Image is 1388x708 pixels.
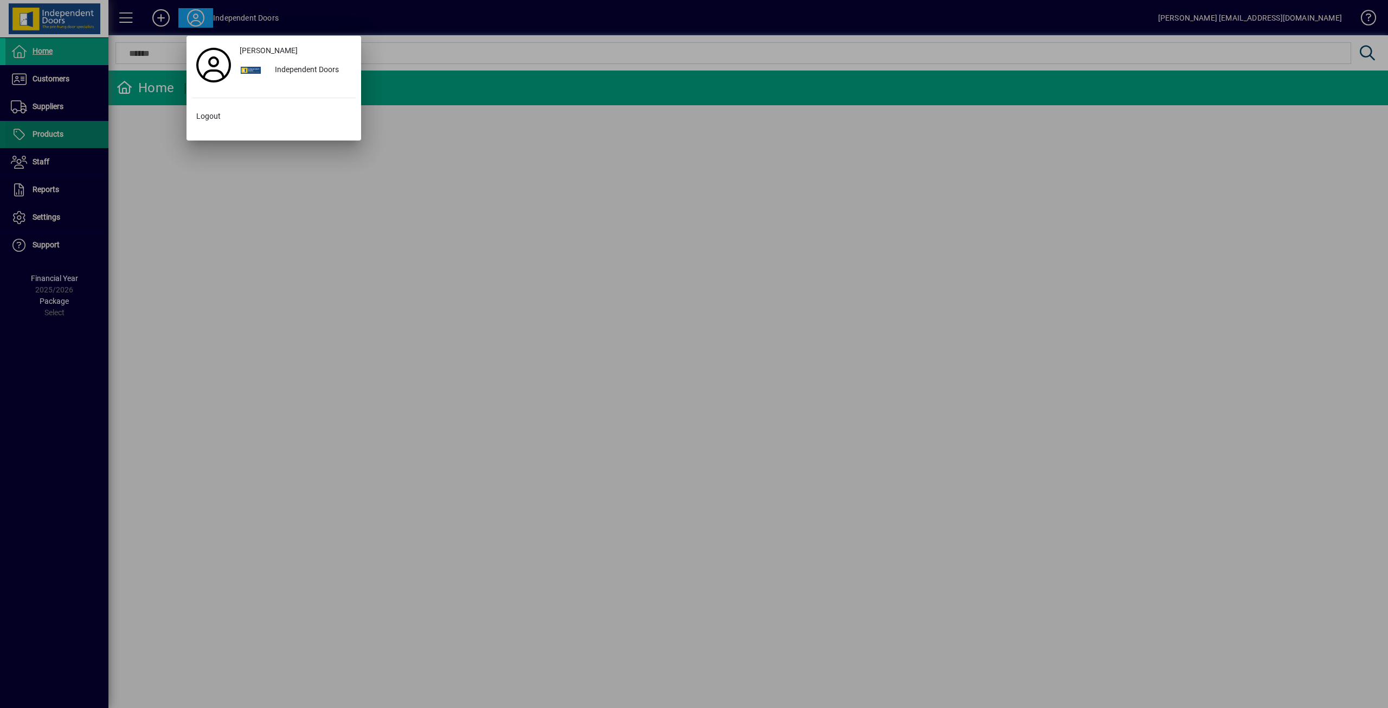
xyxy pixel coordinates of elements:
[235,41,356,61] a: [PERSON_NAME]
[266,61,356,80] div: Independent Doors
[240,45,298,56] span: [PERSON_NAME]
[192,107,356,126] button: Logout
[192,55,235,75] a: Profile
[235,61,356,80] button: Independent Doors
[196,111,221,122] span: Logout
